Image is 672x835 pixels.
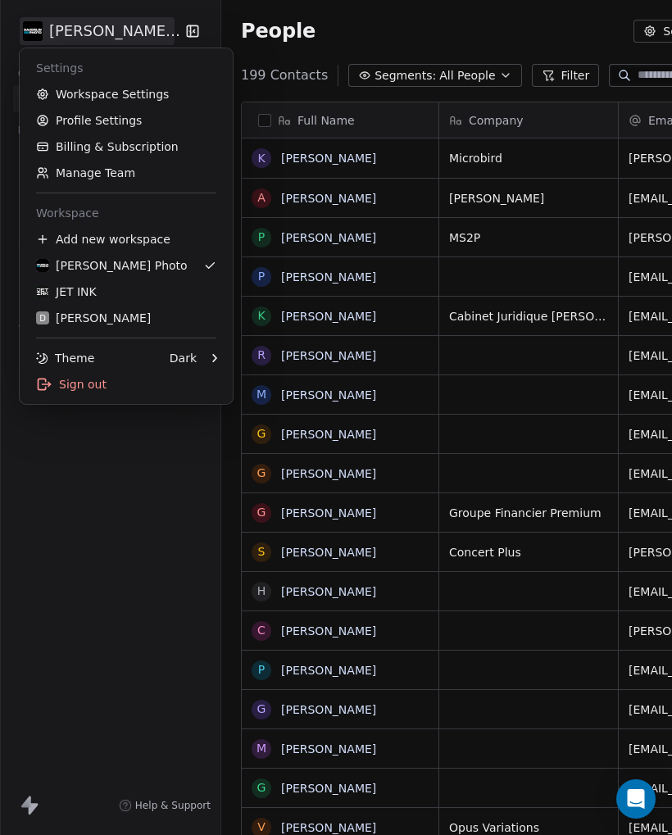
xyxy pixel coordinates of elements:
[36,285,49,298] img: JET%20INK%20Metal.png
[26,200,226,226] div: Workspace
[36,310,151,326] div: [PERSON_NAME]
[36,350,94,366] div: Theme
[36,284,97,300] div: JET INK
[36,259,49,272] img: Daudelin%20Photo%20Logo%20White%202025%20Square.png
[170,350,197,366] div: Dark
[26,226,226,252] div: Add new workspace
[39,312,46,324] span: D
[36,257,188,274] div: [PERSON_NAME] Photo
[26,371,226,397] div: Sign out
[26,81,226,107] a: Workspace Settings
[26,160,226,186] a: Manage Team
[26,107,226,134] a: Profile Settings
[26,55,226,81] div: Settings
[26,134,226,160] a: Billing & Subscription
